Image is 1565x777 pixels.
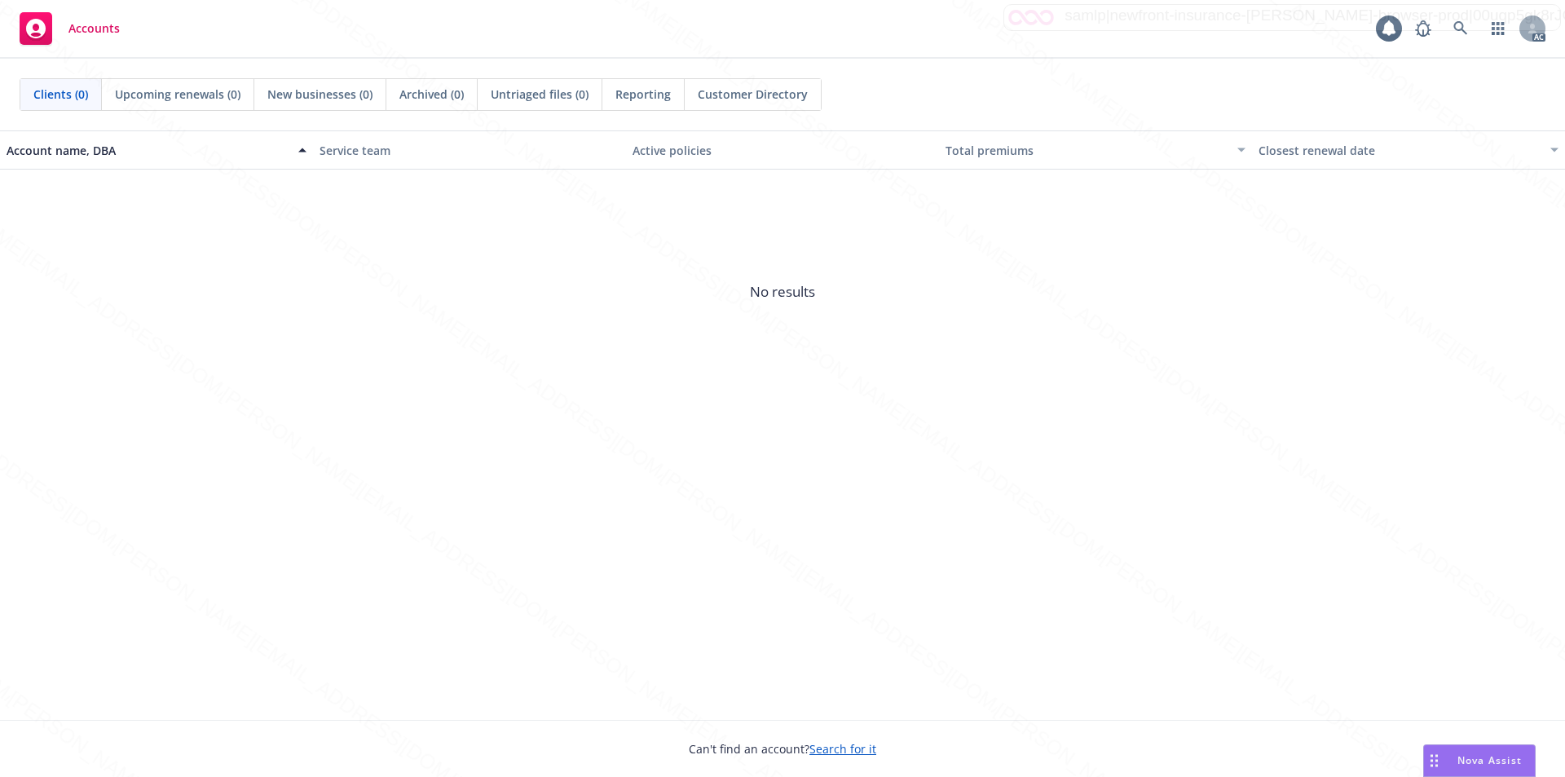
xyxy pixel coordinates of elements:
div: Total premiums [946,142,1228,159]
span: Nova Assist [1457,753,1522,767]
button: Active policies [626,130,939,170]
a: Accounts [13,6,126,51]
div: Closest renewal date [1259,142,1541,159]
div: Drag to move [1424,745,1444,776]
button: Closest renewal date [1252,130,1565,170]
a: Report a Bug [1407,12,1439,45]
div: Active policies [633,142,932,159]
button: Nova Assist [1423,744,1536,777]
span: Can't find an account? [689,740,876,757]
span: Reporting [615,86,671,103]
button: Service team [313,130,626,170]
a: Search for it [809,741,876,757]
span: New businesses (0) [267,86,373,103]
span: Archived (0) [399,86,464,103]
span: Accounts [68,22,120,35]
button: Total premiums [939,130,1252,170]
span: Clients (0) [33,86,88,103]
div: Account name, DBA [7,142,289,159]
div: Service team [320,142,619,159]
span: Customer Directory [698,86,808,103]
span: Untriaged files (0) [491,86,589,103]
span: Upcoming renewals (0) [115,86,240,103]
a: Switch app [1482,12,1514,45]
a: Search [1444,12,1477,45]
